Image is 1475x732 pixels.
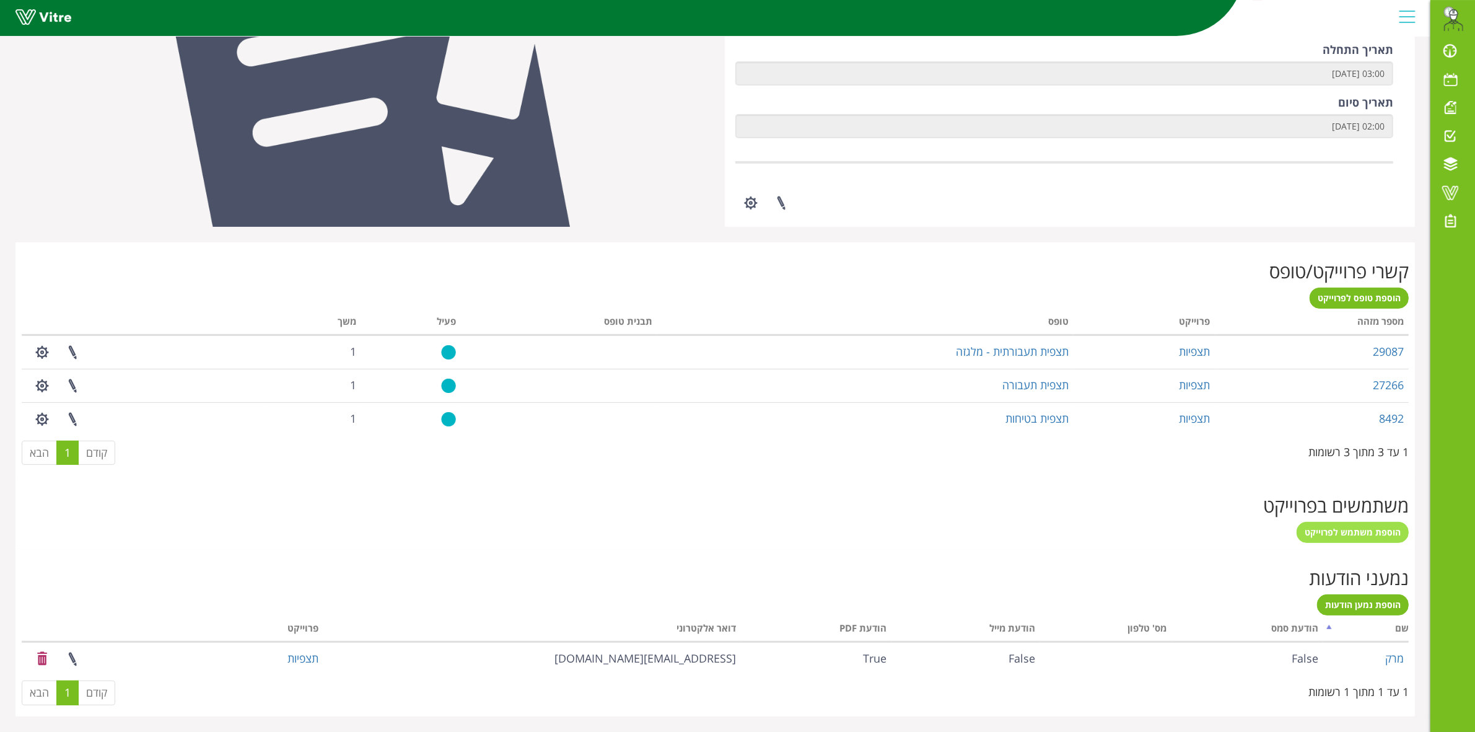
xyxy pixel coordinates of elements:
th: שם: activate to sort column descending [1323,619,1409,642]
a: תצפיות [287,651,318,666]
a: מרק [1385,651,1404,666]
a: קודם [78,441,115,465]
a: 1 [56,681,79,705]
th: מספר מזהה [1215,312,1409,335]
td: 1 [264,335,361,369]
a: תצפית תעבורה [1002,377,1069,392]
label: תאריך סיום [1338,95,1393,111]
td: 1 [264,402,361,436]
th: פרוייקט [212,619,323,642]
a: הבא [22,681,57,705]
h2: נמעני הודעות [22,568,1409,588]
img: da32df7d-b9e3-429d-8c5c-2e32c797c474.png [1441,6,1466,31]
a: קודם [78,681,115,705]
span: הוספת נמען הודעות [1325,599,1401,611]
h2: קשרי פרוייקט/טופס [22,261,1409,281]
th: הודעת סמס [1172,619,1324,642]
th: הודעת PDF [741,619,892,642]
th: פעיל [361,312,461,335]
th: תבנית טופס [461,312,657,335]
th: מס' טלפון [1040,619,1172,642]
td: False [892,642,1041,676]
a: תצפיות [1180,344,1210,359]
span: הוספת משתמש לפרוייקט [1305,526,1401,538]
a: 29087 [1373,344,1404,359]
a: תצפית בטיחות [1005,411,1069,426]
img: yes [441,345,456,360]
td: False [1172,642,1324,676]
span: הוספת טופס לפרוייקט [1318,292,1401,304]
a: הוספת טופס לפרוייקט [1310,288,1409,309]
a: 1 [56,441,79,465]
td: [EMAIL_ADDRESS][DOMAIN_NAME] [323,642,741,676]
img: yes [441,412,456,427]
th: הודעת מייל [892,619,1041,642]
a: תצפיות [1180,411,1210,426]
a: הבא [22,441,57,465]
th: טופס [657,312,1074,335]
div: 1 עד 3 מתוך 3 רשומות [1308,439,1409,461]
div: 1 עד 1 מתוך 1 רשומות [1308,679,1409,700]
a: הוספת נמען הודעות [1317,594,1409,615]
a: תצפית תעבורתית - מלגזה [956,344,1069,359]
th: פרוייקט [1074,312,1215,335]
a: 8492 [1379,411,1404,426]
th: דואר אלקטרוני [323,619,741,642]
img: yes [441,378,456,394]
a: הוספת משתמש לפרוייקט [1297,522,1409,543]
label: תאריך התחלה [1323,42,1393,58]
h2: משתמשים בפרוייקט [22,495,1409,516]
a: תצפיות [1180,377,1210,392]
td: True [741,642,892,676]
th: משך [264,312,361,335]
td: 1 [264,369,361,402]
a: 27266 [1373,377,1404,392]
